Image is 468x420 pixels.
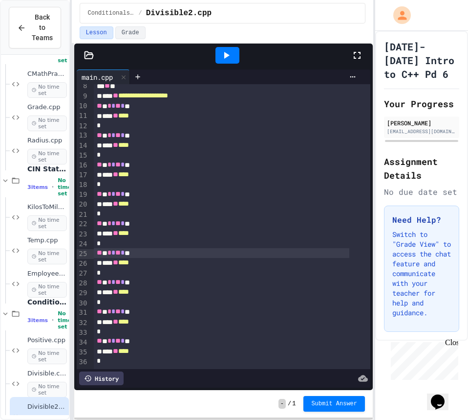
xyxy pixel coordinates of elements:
[77,111,89,121] div: 11
[27,249,67,264] span: No time set
[27,149,67,164] span: No time set
[27,70,67,78] span: CMathPractice.cpp
[77,141,89,151] div: 14
[27,137,67,145] span: Radius.cpp
[77,299,89,308] div: 30
[79,372,124,385] div: History
[77,308,89,318] div: 31
[9,7,61,48] button: Back to Teams
[27,370,67,378] span: Divisible.cpp
[278,399,286,409] span: -
[303,396,365,412] button: Submit Answer
[77,92,89,101] div: 9
[27,184,48,190] span: 3 items
[384,155,459,182] h2: Assignment Details
[27,116,67,131] span: No time set
[27,349,67,364] span: No time set
[383,4,413,26] div: My Account
[77,219,89,229] div: 22
[27,317,48,324] span: 3 items
[88,9,135,17] span: Conditionals: If-Statements
[80,26,113,39] button: Lesson
[115,26,146,39] button: Grade
[77,121,89,131] div: 12
[27,270,67,278] span: Employee.cpp
[77,161,89,170] div: 16
[27,336,67,345] span: Positive.cpp
[77,81,89,91] div: 8
[27,203,67,211] span: KilosToMiles.cpp
[77,151,89,161] div: 15
[27,282,67,298] span: No time set
[77,348,89,357] div: 35
[27,403,67,411] span: Divisible2.cpp
[387,128,456,135] div: [EMAIL_ADDRESS][DOMAIN_NAME]
[77,180,89,190] div: 18
[288,400,291,408] span: /
[384,97,459,111] h2: Your Progress
[27,236,67,245] span: Temp.cpp
[392,214,451,226] h3: Need Help?
[139,9,142,17] span: /
[77,131,89,140] div: 13
[77,249,89,259] div: 25
[58,177,71,197] span: No time set
[77,70,130,84] div: main.cpp
[77,328,89,338] div: 33
[77,239,89,249] div: 24
[77,357,89,367] div: 36
[311,400,357,408] span: Submit Answer
[52,183,54,191] span: •
[27,298,67,306] span: Conditionals: If-Statements
[77,72,118,82] div: main.cpp
[77,318,89,328] div: 32
[77,288,89,298] div: 29
[27,382,67,397] span: No time set
[77,210,89,220] div: 21
[384,40,459,81] h1: [DATE]-[DATE] Intro to C++ Pd 6
[387,338,458,380] iframe: chat widget
[27,82,67,98] span: No time set
[77,230,89,239] div: 23
[384,186,459,198] div: No due date set
[27,103,67,112] span: Grade.cpp
[52,316,54,324] span: •
[4,4,67,62] div: Chat with us now!Close
[77,101,89,111] div: 10
[77,259,89,269] div: 26
[392,230,451,318] p: Switch to "Grade View" to access the chat feature and communicate with your teacher for help and ...
[146,7,212,19] span: Divisible2.cpp
[77,338,89,348] div: 34
[77,269,89,279] div: 27
[387,118,456,127] div: [PERSON_NAME]
[77,170,89,180] div: 17
[77,279,89,288] div: 28
[58,310,71,330] span: No time set
[32,12,53,43] span: Back to Teams
[27,215,67,231] span: No time set
[77,190,89,200] div: 19
[77,200,89,210] div: 20
[427,381,458,410] iframe: chat widget
[292,400,296,408] span: 1
[27,164,67,173] span: CIN Statements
